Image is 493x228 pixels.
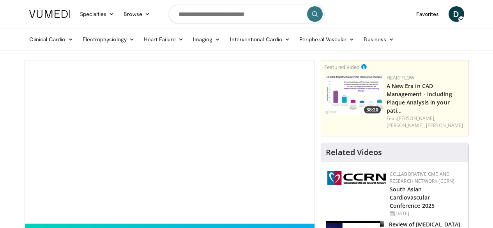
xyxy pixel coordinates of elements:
[327,171,386,185] img: a04ee3ba-8487-4636-b0fb-5e8d268f3737.png.150x105_q85_autocrop_double_scale_upscale_version-0.2.png
[390,186,435,209] a: South Asian Cardiovascular Conference 2025
[119,6,155,22] a: Browse
[412,6,444,22] a: Favorites
[324,74,383,115] a: 38:20
[139,32,188,47] a: Heart Failure
[387,115,465,129] div: Feat.
[364,106,381,113] span: 38:20
[387,82,452,114] a: A New Era in CAD Management - including Plaque Analysis in your pati…
[169,5,325,23] input: Search topics, interventions
[29,10,71,18] img: VuMedi Logo
[25,60,315,224] video-js: Video Player
[225,32,295,47] a: Interventional Cardio
[78,32,139,47] a: Electrophysiology
[25,32,78,47] a: Clinical Cardio
[359,32,399,47] a: Business
[387,122,425,129] a: [PERSON_NAME],
[324,74,383,115] img: 738d0e2d-290f-4d89-8861-908fb8b721dc.150x105_q85_crop-smart_upscale.jpg
[390,210,462,217] div: [DATE]
[426,122,463,129] a: [PERSON_NAME]
[75,6,119,22] a: Specialties
[449,6,464,22] a: D
[387,74,415,81] a: Heartflow
[324,64,360,71] small: Featured Video
[397,115,435,122] a: [PERSON_NAME],
[390,171,455,184] a: Collaborative CME and Research Network (CCRN)
[326,148,382,157] h4: Related Videos
[188,32,225,47] a: Imaging
[295,32,359,47] a: Peripheral Vascular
